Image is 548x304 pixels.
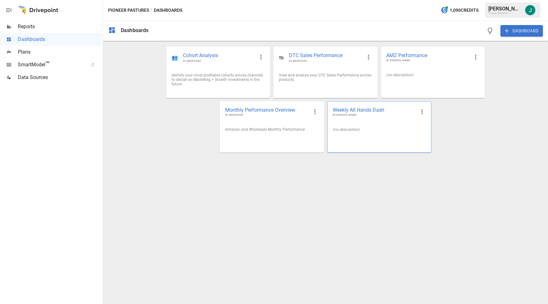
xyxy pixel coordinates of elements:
[172,55,178,61] div: 👥
[386,59,469,63] span: BY [PERSON_NAME]
[225,107,308,113] span: Monthly Performance Overview
[18,48,101,56] span: Plans
[150,6,153,14] div: /
[386,52,469,59] span: AMZ Performance
[225,127,318,132] div: Amazon, and Wholesale Monthly Performance
[289,59,362,63] span: BY DRIVEPOINT
[333,113,416,117] span: BY [PERSON_NAME]
[18,74,101,81] span: Data Sources
[333,127,426,132] div: (no description)
[108,6,149,14] button: Pioneer Pastures
[45,60,50,68] span: ™
[289,52,362,59] span: DTC Sales Performance
[450,6,479,14] span: 1,090 Credits
[18,61,84,69] span: SmartModel
[279,55,284,61] div: 🛍
[183,59,255,63] span: BY DRIVEPOINT
[438,4,481,16] button: 1,090Credits
[172,73,265,86] div: Identify your most profitable cohorts across channels to decide on Marketing + Growth investments...
[18,23,101,30] span: Reports
[121,27,149,33] div: Dashboards
[18,36,101,43] span: Dashboards
[500,25,543,36] button: DASHBOARD
[521,1,539,19] button: Jacob Brighton
[488,12,521,15] div: Pioneer Pastures
[525,5,535,15] img: Jacob Brighton
[183,52,255,59] span: Cohort Analysis
[225,113,308,117] span: BY DRIVEPOINT
[386,73,480,77] div: (no description)
[333,107,416,113] span: Weekly All Hands Dash
[488,6,521,12] div: [PERSON_NAME]
[279,73,372,82] div: View and analyze your DTC Sales Performance across products.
